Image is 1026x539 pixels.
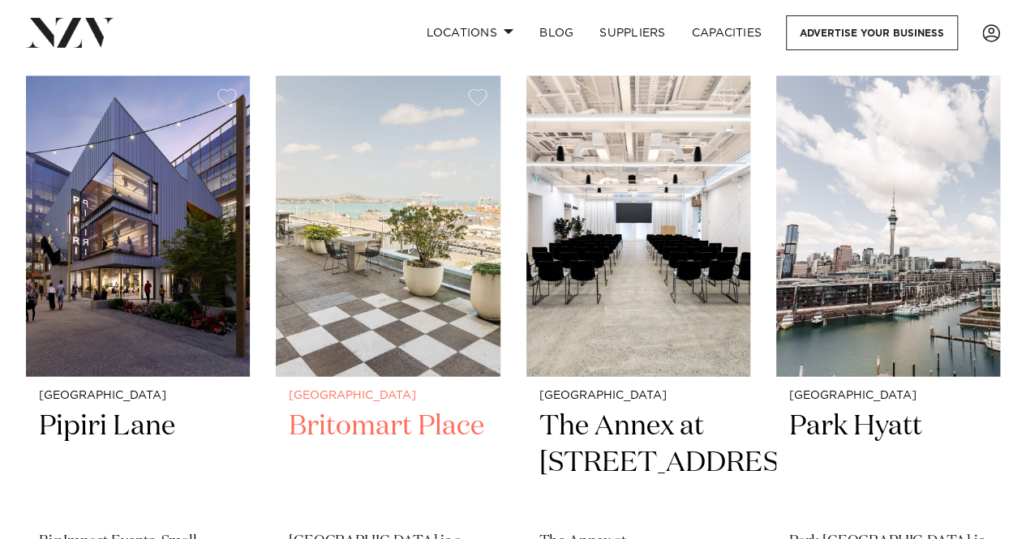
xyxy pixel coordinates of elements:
a: Locations [413,15,526,50]
h2: Park Hyatt [789,409,987,518]
a: SUPPLIERS [586,15,678,50]
img: nzv-logo.png [26,18,114,47]
h2: Britomart Place [289,409,487,518]
small: [GEOGRAPHIC_DATA] [39,390,237,402]
h2: The Annex at [STREET_ADDRESS] [539,409,737,518]
a: Capacities [679,15,775,50]
small: [GEOGRAPHIC_DATA] [289,390,487,402]
small: [GEOGRAPHIC_DATA] [539,390,737,402]
small: [GEOGRAPHIC_DATA] [789,390,987,402]
h2: Pipiri Lane [39,409,237,518]
a: BLOG [526,15,586,50]
a: Advertise your business [786,15,958,50]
